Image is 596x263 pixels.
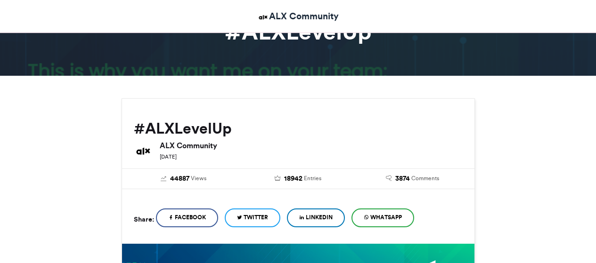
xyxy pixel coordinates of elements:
[156,208,218,227] a: Facebook
[304,174,321,183] span: Entries
[225,208,280,227] a: Twitter
[351,208,414,227] a: WhatsApp
[306,213,333,222] span: LinkedIn
[411,174,439,183] span: Comments
[175,213,206,222] span: Facebook
[244,213,268,222] span: Twitter
[170,174,189,184] span: 44887
[284,174,302,184] span: 18942
[257,11,269,23] img: ALX Community
[362,174,463,184] a: 3874 Comments
[287,208,345,227] a: LinkedIn
[191,174,206,183] span: Views
[134,120,463,137] h2: #ALXLevelUp
[134,142,153,160] img: ALX Community
[37,20,560,43] h1: #ALXLevelUp
[257,9,339,23] a: ALX Community
[134,213,154,225] h5: Share:
[370,213,402,222] span: WhatsApp
[134,174,234,184] a: 44887 Views
[160,142,463,149] h6: ALX Community
[248,174,348,184] a: 18942 Entries
[160,153,177,160] small: [DATE]
[395,174,410,184] span: 3874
